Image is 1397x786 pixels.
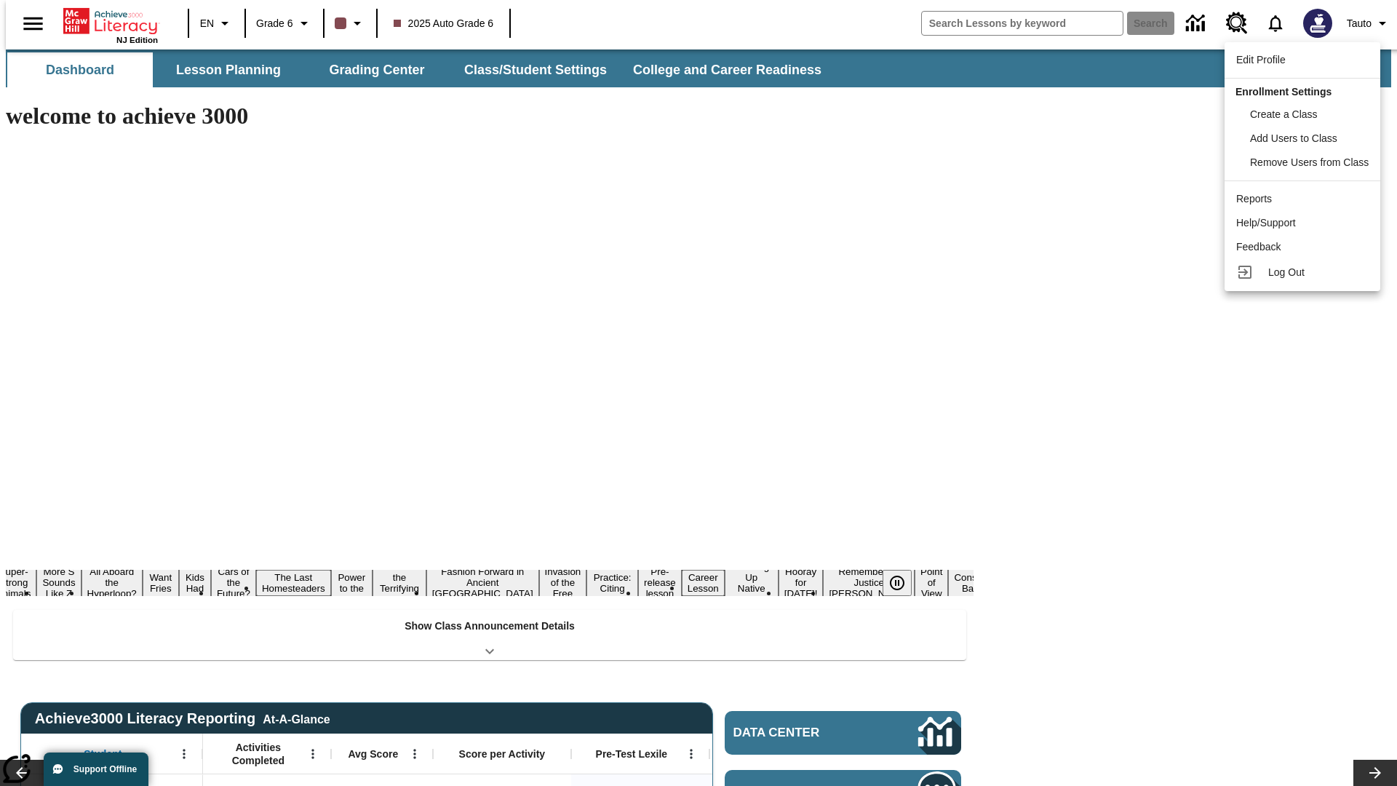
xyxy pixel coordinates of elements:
span: Feedback [1236,241,1281,253]
span: Enrollment Settings [1235,86,1332,98]
span: Remove Users from Class [1250,156,1369,168]
span: Log Out [1268,266,1305,278]
span: Help/Support [1236,217,1296,229]
span: Reports [1236,193,1272,205]
span: Create a Class [1250,108,1318,120]
span: Add Users to Class [1250,132,1337,144]
span: Edit Profile [1236,54,1286,65]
